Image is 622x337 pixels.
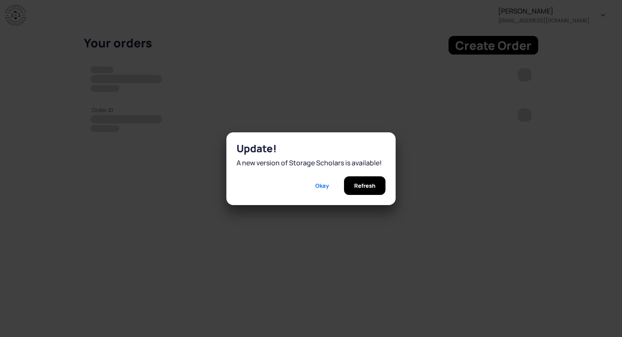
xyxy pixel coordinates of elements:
h2: Update! [237,142,385,154]
button: Refresh [344,176,385,195]
div: A new version of Storage Scholars is available! [237,158,385,168]
span: Okay [315,176,329,195]
span: Refresh [354,176,375,195]
button: Okay [305,176,339,195]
